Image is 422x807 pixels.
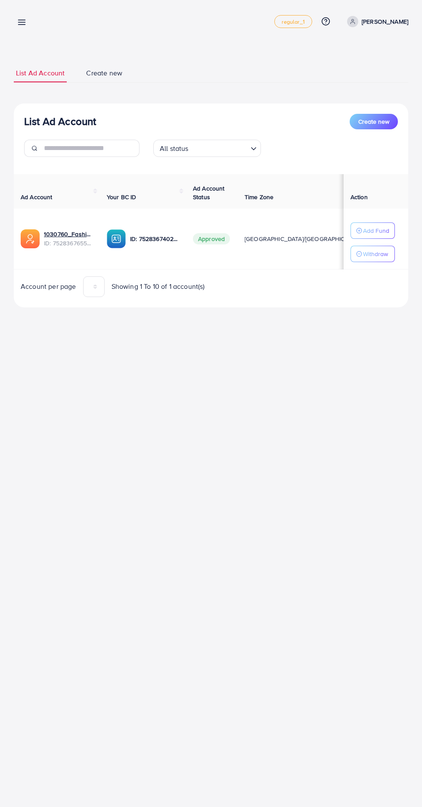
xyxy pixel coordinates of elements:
[351,246,395,262] button: Withdraw
[158,142,190,155] span: All status
[16,68,65,78] span: List Ad Account
[193,233,230,244] span: Approved
[351,222,395,239] button: Add Fund
[130,234,179,244] p: ID: 7528367402921476112
[274,15,312,28] a: regular_1
[21,282,76,291] span: Account per page
[44,239,93,247] span: ID: 7528367655024508945
[112,282,205,291] span: Showing 1 To 10 of 1 account(s)
[107,193,137,201] span: Your BC ID
[350,114,398,129] button: Create new
[344,16,408,27] a: [PERSON_NAME]
[21,229,40,248] img: ic-ads-acc.e4c84228.svg
[193,184,225,201] span: Ad Account Status
[363,249,388,259] p: Withdraw
[24,115,96,128] h3: List Ad Account
[245,235,364,243] span: [GEOGRAPHIC_DATA]/[GEOGRAPHIC_DATA]
[44,230,93,247] div: <span class='underline'>1030760_Fashion Rose_1752834697540</span></br>7528367655024508945
[363,225,389,236] p: Add Fund
[362,16,408,27] p: [PERSON_NAME]
[21,193,53,201] span: Ad Account
[44,230,93,238] a: 1030760_Fashion Rose_1752834697540
[86,68,122,78] span: Create new
[245,193,273,201] span: Time Zone
[191,141,247,155] input: Search for option
[358,117,389,126] span: Create new
[153,140,261,157] div: Search for option
[351,193,368,201] span: Action
[282,19,304,25] span: regular_1
[107,229,126,248] img: ic-ba-acc.ded83a64.svg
